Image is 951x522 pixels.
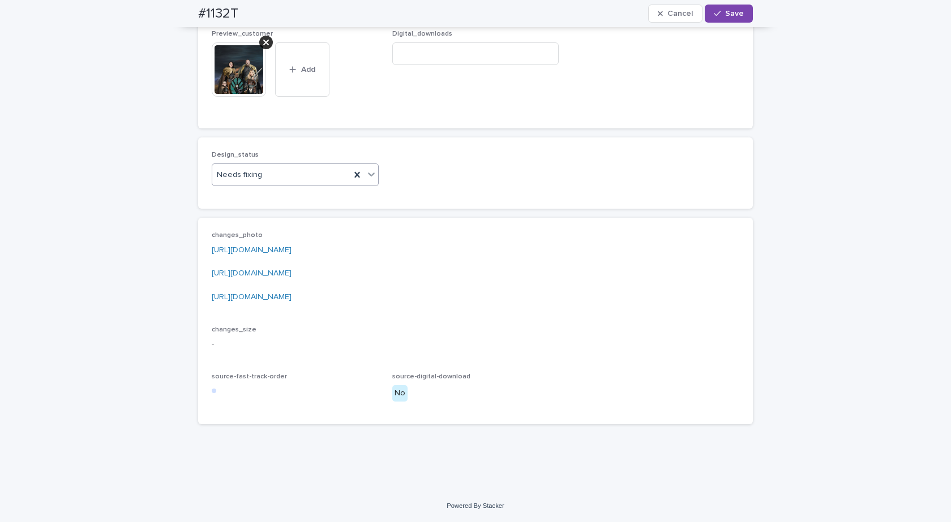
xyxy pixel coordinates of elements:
span: changes_photo [212,232,263,239]
span: Design_status [212,152,259,158]
span: Cancel [667,10,693,18]
span: Preview_customer [212,31,273,37]
a: Powered By Stacker [447,502,504,509]
a: [URL][DOMAIN_NAME] [212,269,292,277]
h2: #1132T [198,6,238,22]
span: source-digital-download [392,373,470,380]
p: - [212,338,739,350]
button: Add [275,42,329,97]
span: Save [725,10,744,18]
button: Save [705,5,753,23]
a: [URL][DOMAIN_NAME] [212,246,292,254]
span: Digital_downloads [392,31,452,37]
button: Cancel [648,5,702,23]
a: [URL][DOMAIN_NAME] [212,293,292,301]
span: Add [301,66,315,74]
span: changes_size [212,326,256,333]
div: No [392,385,408,402]
span: Needs fixing [217,169,262,181]
span: source-fast-track-order [212,373,287,380]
